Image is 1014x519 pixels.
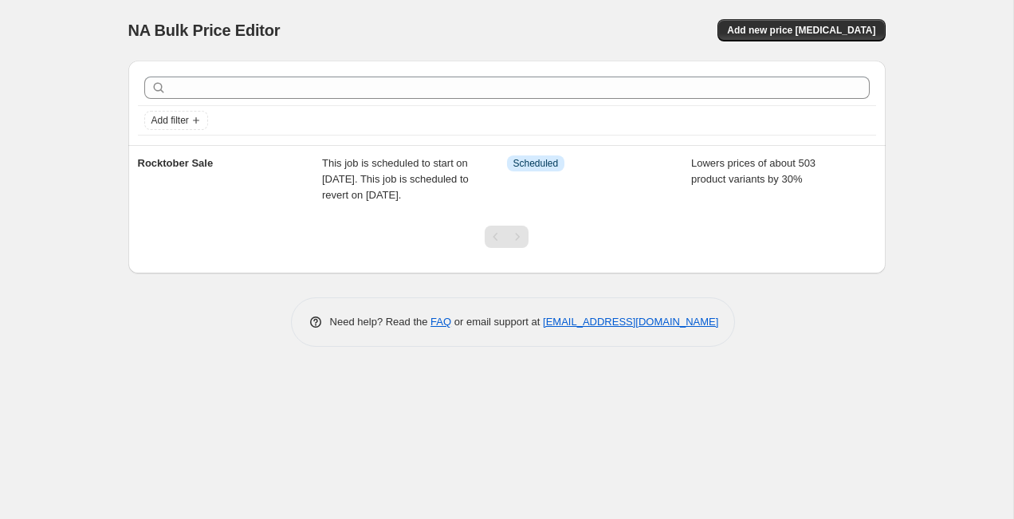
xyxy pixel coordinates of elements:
[144,111,208,130] button: Add filter
[485,226,529,248] nav: Pagination
[138,157,214,169] span: Rocktober Sale
[451,316,543,328] span: or email support at
[330,316,431,328] span: Need help? Read the
[543,316,718,328] a: [EMAIL_ADDRESS][DOMAIN_NAME]
[151,114,189,127] span: Add filter
[322,157,469,201] span: This job is scheduled to start on [DATE]. This job is scheduled to revert on [DATE].
[430,316,451,328] a: FAQ
[128,22,281,39] span: NA Bulk Price Editor
[691,157,816,185] span: Lowers prices of about 503 product variants by 30%
[727,24,875,37] span: Add new price [MEDICAL_DATA]
[513,157,559,170] span: Scheduled
[717,19,885,41] button: Add new price [MEDICAL_DATA]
